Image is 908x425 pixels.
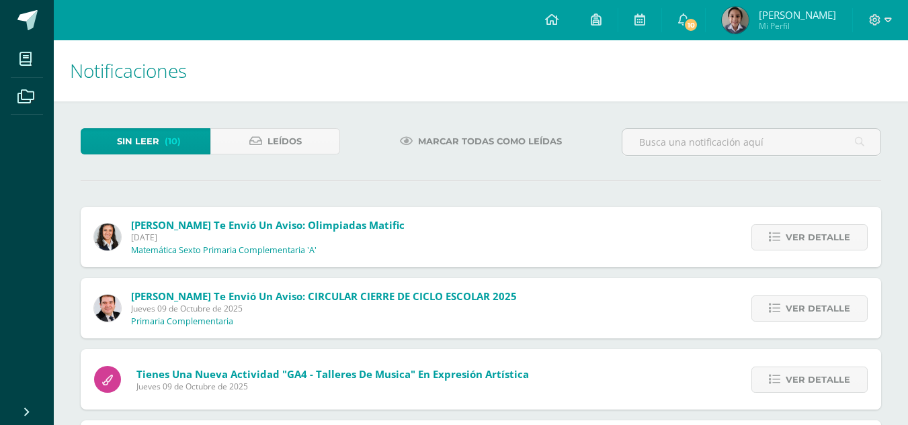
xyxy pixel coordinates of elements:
[684,17,698,32] span: 10
[786,296,850,321] span: Ver detalle
[94,295,121,322] img: 57933e79c0f622885edf5cfea874362b.png
[81,128,210,154] a: Sin leer(10)
[117,129,159,154] span: Sin leer
[622,129,880,155] input: Busca una notificación aquí
[131,316,233,327] p: Primaria Complementaria
[131,303,517,314] span: Jueves 09 de Octubre de 2025
[722,7,749,34] img: 52d3b17f1cfb80f07a877ccf5e8212d9.png
[383,128,579,154] a: Marcar todas como leídas
[210,128,340,154] a: Leídos
[786,225,850,250] span: Ver detalle
[131,289,517,303] span: [PERSON_NAME] te envió un aviso: CIRCULAR CIERRE DE CICLO ESCOLAR 2025
[759,8,836,21] span: [PERSON_NAME]
[136,381,529,392] span: Jueves 09 de Octubre de 2025
[267,129,302,154] span: Leídos
[165,129,181,154] span: (10)
[94,224,121,250] img: b15e54589cdbd448c33dd63f135c9987.png
[418,129,562,154] span: Marcar todas como leídas
[786,367,850,392] span: Ver detalle
[131,245,317,256] p: Matemática Sexto Primaria Complementaria 'A'
[131,218,405,232] span: [PERSON_NAME] te envió un aviso: Olimpiadas Matific
[759,20,836,32] span: Mi Perfil
[131,232,405,243] span: [DATE]
[136,367,529,381] span: Tienes una nueva actividad "GA4 - Talleres de musica" En Expresión Artística
[70,58,187,83] span: Notificaciones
